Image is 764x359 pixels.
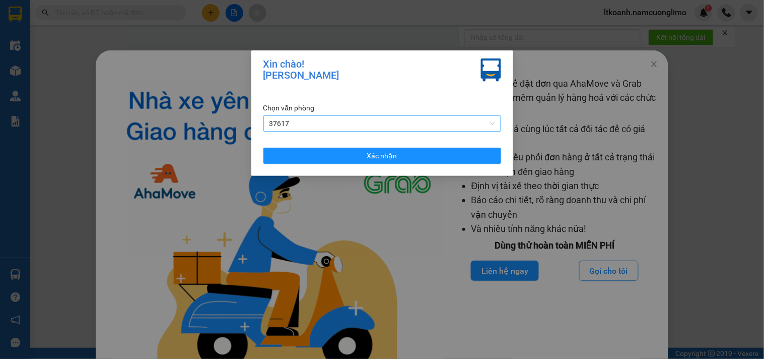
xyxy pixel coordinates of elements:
[367,150,397,161] span: Xác nhận
[263,102,501,113] div: Chọn văn phòng
[481,58,501,82] img: vxr-icon
[269,116,495,131] span: 37617
[263,148,501,164] button: Xác nhận
[263,58,339,82] div: Xin chào! [PERSON_NAME]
